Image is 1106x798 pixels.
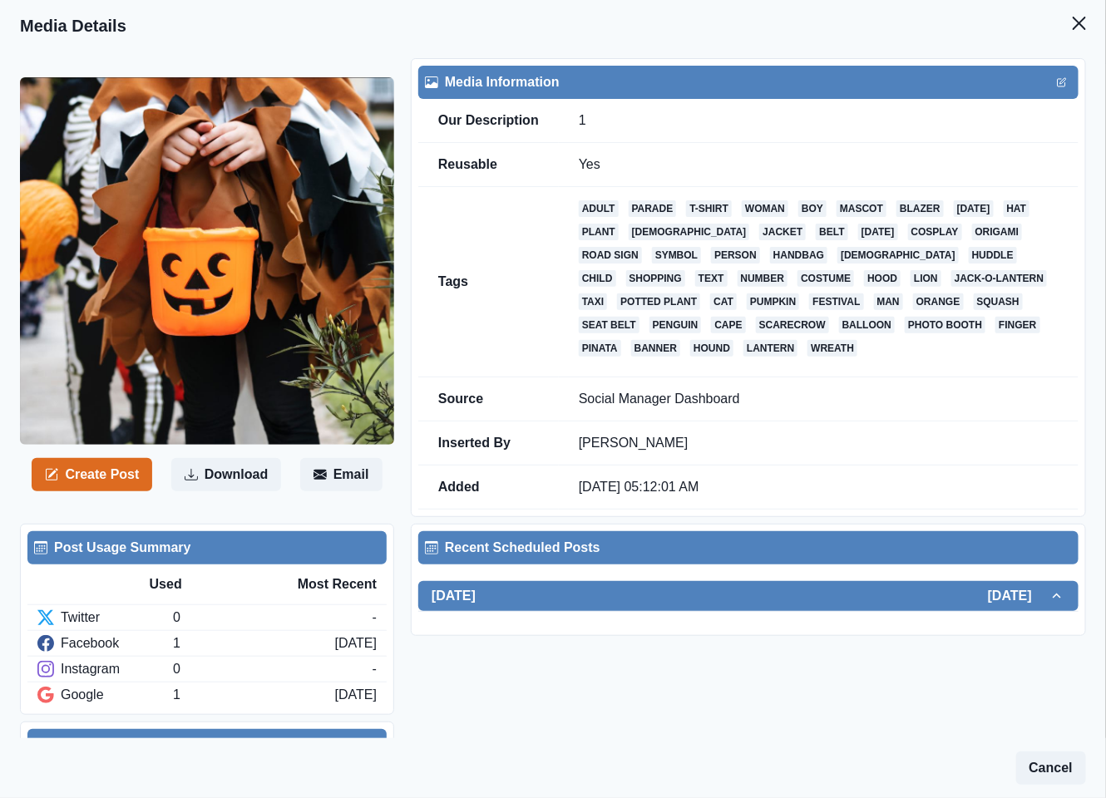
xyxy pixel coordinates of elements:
[418,143,559,187] td: Reusable
[171,458,281,491] button: Download
[300,458,383,491] button: Email
[579,247,642,264] a: road sign
[432,588,476,603] h2: [DATE]
[837,200,886,217] a: mascot
[1052,72,1072,92] button: Edit
[905,317,985,333] a: photo booth
[908,224,962,240] a: cosplay
[770,247,827,264] a: handbag
[37,633,173,653] div: Facebook
[797,270,854,287] a: costume
[874,293,903,310] a: man
[579,436,689,450] a: [PERSON_NAME]
[695,270,728,287] a: text
[1016,751,1086,785] button: Cancel
[373,659,377,679] div: -
[686,200,732,217] a: t-shirt
[711,317,745,333] a: cape
[759,224,806,240] a: jacket
[690,340,733,357] a: hound
[34,538,380,558] div: Post Usage Summary
[743,340,797,357] a: lantern
[579,224,619,240] a: plant
[896,200,944,217] a: blazer
[20,77,394,445] img: bt9vwros0y5nfvordd03
[798,200,827,217] a: boy
[559,143,1079,187] td: Yes
[738,270,788,287] a: number
[807,340,857,357] a: wreath
[837,247,959,264] a: [DEMOGRAPHIC_DATA]
[711,247,760,264] a: person
[1063,7,1096,40] button: Close
[972,224,1023,240] a: origami
[150,574,264,594] div: Used
[418,421,559,465] td: Inserted By
[579,270,616,287] a: child
[418,465,559,510] td: Added
[373,608,377,628] div: -
[37,608,173,628] div: Twitter
[1004,200,1030,217] a: hat
[173,659,372,679] div: 0
[173,633,334,653] div: 1
[913,293,964,310] a: orange
[652,247,701,264] a: symbol
[617,293,700,310] a: potted plant
[335,685,377,705] div: [DATE]
[559,465,1079,510] td: [DATE] 05:12:01 AM
[418,581,1079,611] button: [DATE][DATE]
[335,633,377,653] div: [DATE]
[710,293,737,310] a: cat
[742,200,788,217] a: woman
[809,293,863,310] a: festival
[173,685,334,705] div: 1
[974,293,1023,310] a: squash
[263,574,377,594] div: Most Recent
[858,224,898,240] a: [DATE]
[969,247,1017,264] a: huddle
[418,187,559,377] td: Tags
[995,317,1039,333] a: finger
[173,608,372,628] div: 0
[579,317,639,333] a: seat belt
[579,391,1059,407] p: Social Manager Dashboard
[559,99,1079,143] td: 1
[626,270,685,287] a: shopping
[911,270,941,287] a: lion
[951,270,1047,287] a: jack-o-lantern
[37,659,173,679] div: Instagram
[425,538,1072,558] div: Recent Scheduled Posts
[816,224,847,240] a: belt
[579,200,619,217] a: adult
[988,588,1049,603] h2: [DATE]
[954,200,994,217] a: [DATE]
[418,99,559,143] td: Our Description
[418,377,559,421] td: Source
[579,293,607,310] a: taxi
[425,72,1072,92] div: Media Information
[747,293,799,310] a: pumpkin
[629,224,750,240] a: [DEMOGRAPHIC_DATA]
[579,340,621,357] a: pinata
[839,317,895,333] a: balloon
[629,200,677,217] a: parade
[37,685,173,705] div: Google
[756,317,829,333] a: scarecrow
[649,317,702,333] a: penguin
[34,736,380,756] div: Similar Media
[32,458,152,491] button: Create Post
[864,270,901,287] a: hood
[631,340,680,357] a: banner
